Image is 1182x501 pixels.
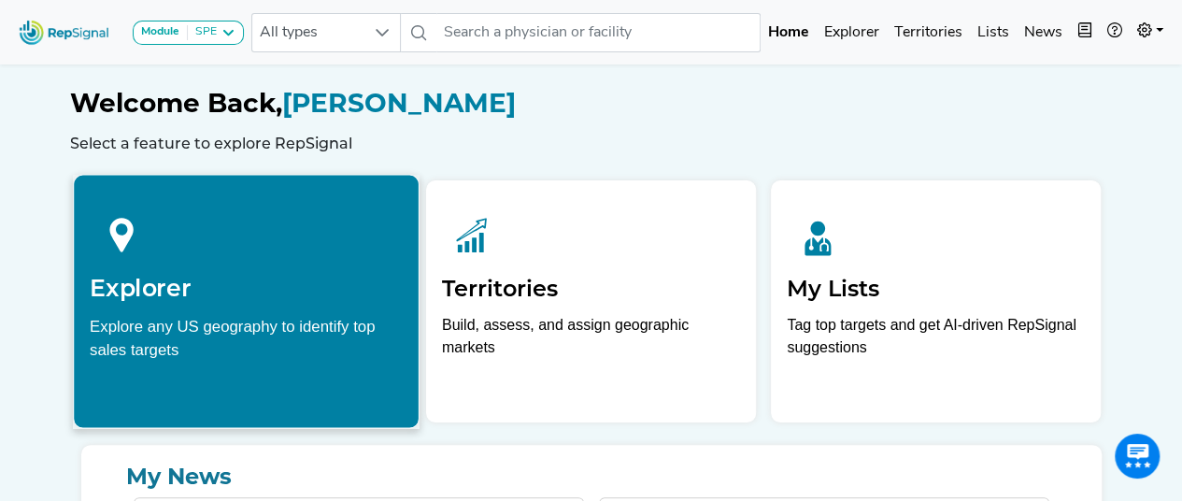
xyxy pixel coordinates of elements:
h2: Territories [442,276,740,303]
strong: Module [141,26,179,37]
a: ExplorerExplore any US geography to identify top sales targets [73,174,420,428]
a: News [1017,14,1070,51]
a: Lists [970,14,1017,51]
h2: Explorer [90,274,403,302]
p: Tag top targets and get AI-driven RepSignal suggestions [787,314,1085,369]
span: All types [252,14,364,51]
h1: [PERSON_NAME] [70,88,1113,120]
p: Build, assess, and assign geographic markets [442,314,740,369]
button: Intel Book [1070,14,1100,51]
div: SPE [188,25,217,40]
h2: My Lists [787,276,1085,303]
a: My ListsTag top targets and get AI-driven RepSignal suggestions [771,180,1101,422]
a: Home [761,14,817,51]
a: Explorer [817,14,887,51]
button: ModuleSPE [133,21,244,45]
a: My News [96,460,1087,494]
input: Search a physician or facility [436,13,761,52]
span: Welcome Back, [70,87,282,119]
div: Explore any US geography to identify top sales targets [90,314,403,361]
h6: Select a feature to explore RepSignal [70,135,1113,152]
a: Territories [887,14,970,51]
a: TerritoriesBuild, assess, and assign geographic markets [426,180,756,422]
